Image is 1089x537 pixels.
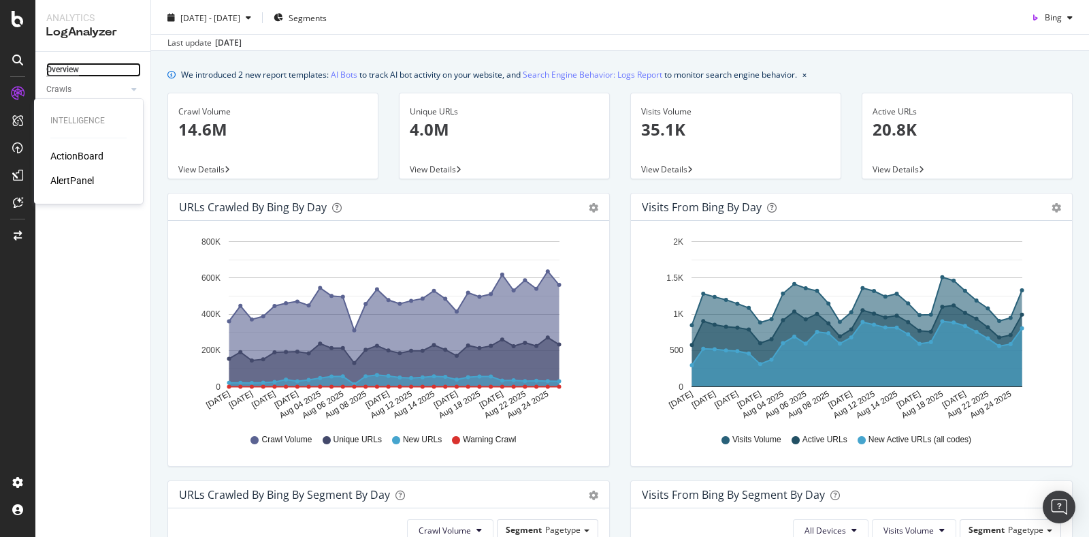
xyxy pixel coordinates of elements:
[589,491,598,500] div: gear
[679,382,683,392] text: 0
[50,149,103,163] a: ActionBoard
[968,389,1013,420] text: Aug 24 2025
[666,273,683,283] text: 1.5K
[895,389,922,410] text: [DATE]
[261,434,312,446] span: Crawl Volume
[642,232,1055,421] svg: A chart.
[46,25,140,40] div: LogAnalyzer
[334,434,382,446] span: Unique URLs
[437,389,482,420] text: Aug 18 2025
[523,67,662,82] a: Search Engine Behavior: Logs Report
[673,309,683,319] text: 1K
[506,524,542,536] span: Segment
[941,389,968,410] text: [DATE]
[410,118,599,141] p: 4.0M
[179,488,390,502] div: URLs Crawled by Bing By Segment By Day
[1043,491,1075,523] div: Open Intercom Messenger
[201,346,221,356] text: 200K
[763,389,808,420] text: Aug 06 2025
[167,67,1073,82] div: info banner
[900,389,945,420] text: Aug 18 2025
[883,525,934,536] span: Visits Volume
[410,164,456,175] span: View Details
[713,389,740,410] text: [DATE]
[641,106,830,118] div: Visits Volume
[1026,7,1078,29] button: Bing
[786,389,831,420] text: Aug 08 2025
[667,389,694,410] text: [DATE]
[545,524,581,536] span: Pagetype
[179,200,327,214] div: URLs Crawled by Bing by day
[419,525,471,536] span: Crawl Volume
[331,67,357,82] a: AI Bots
[178,118,368,141] p: 14.6M
[827,389,854,410] text: [DATE]
[46,63,141,77] a: Overview
[410,106,599,118] div: Unique URLs
[1008,524,1043,536] span: Pagetype
[736,389,763,410] text: [DATE]
[1052,203,1061,213] div: gear
[273,389,300,410] text: [DATE]
[391,389,436,420] text: Aug 14 2025
[589,203,598,213] div: gear
[201,309,221,319] text: 400K
[832,389,877,420] text: Aug 12 2025
[802,434,847,446] span: Active URLs
[289,12,327,24] span: Segments
[180,12,240,24] span: [DATE] - [DATE]
[478,389,505,410] text: [DATE]
[201,237,221,247] text: 800K
[250,389,277,410] text: [DATE]
[50,115,127,127] div: Intelligence
[873,164,919,175] span: View Details
[178,164,225,175] span: View Details
[854,389,899,420] text: Aug 14 2025
[178,106,368,118] div: Crawl Volume
[216,382,221,392] text: 0
[641,164,687,175] span: View Details
[873,106,1062,118] div: Active URLs
[641,118,830,141] p: 35.1K
[873,118,1062,141] p: 20.8K
[969,524,1005,536] span: Segment
[278,389,323,420] text: Aug 04 2025
[369,389,414,420] text: Aug 12 2025
[215,37,242,49] div: [DATE]
[642,488,825,502] div: Visits from Bing By Segment By Day
[300,389,345,420] text: Aug 06 2025
[403,434,442,446] span: New URLs
[364,389,391,410] text: [DATE]
[181,67,797,82] div: We introduced 2 new report templates: to track AI bot activity on your website, and to monitor se...
[201,273,221,283] text: 600K
[741,389,785,420] text: Aug 04 2025
[799,65,810,85] button: close banner
[179,232,592,421] svg: A chart.
[732,434,781,446] span: Visits Volume
[868,434,971,446] span: New Active URLs (all codes)
[945,389,990,420] text: Aug 22 2025
[673,237,683,247] text: 2K
[505,389,550,420] text: Aug 24 2025
[46,11,140,25] div: Analytics
[642,200,762,214] div: Visits from Bing by day
[670,346,683,356] text: 500
[463,434,516,446] span: Warning Crawl
[804,525,846,536] span: All Devices
[323,389,368,420] text: Aug 08 2025
[162,7,257,29] button: [DATE] - [DATE]
[50,174,94,187] a: AlertPanel
[690,389,717,410] text: [DATE]
[167,37,242,49] div: Last update
[432,389,459,410] text: [DATE]
[268,7,332,29] button: Segments
[204,389,231,410] text: [DATE]
[46,82,71,97] div: Crawls
[46,82,127,97] a: Crawls
[483,389,527,420] text: Aug 22 2025
[1045,12,1062,23] span: Bing
[46,63,79,77] div: Overview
